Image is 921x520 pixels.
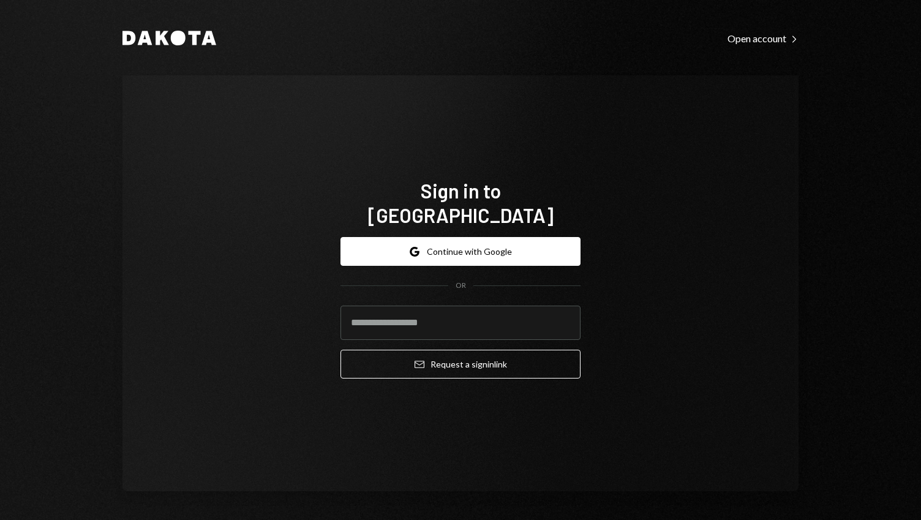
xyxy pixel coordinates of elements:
button: Request a signinlink [340,350,581,379]
button: Continue with Google [340,237,581,266]
div: OR [456,281,466,291]
div: Open account [727,32,799,45]
a: Open account [727,31,799,45]
h1: Sign in to [GEOGRAPHIC_DATA] [340,178,581,227]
